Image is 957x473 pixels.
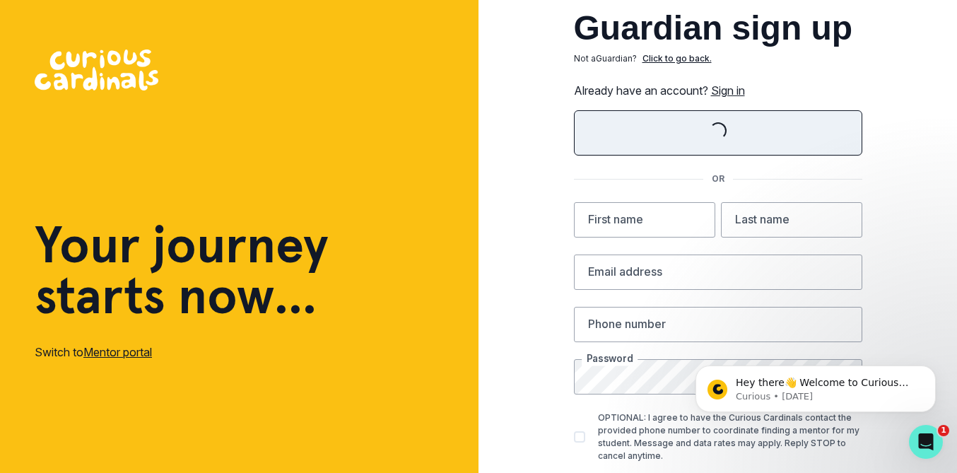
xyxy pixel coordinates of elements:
h2: Guardian sign up [574,11,862,45]
p: Already have an account? [574,82,862,99]
img: Curious Cardinals Logo [35,49,158,90]
span: 1 [938,425,949,436]
p: Message from Curious, sent 1w ago [61,54,244,67]
iframe: Intercom live chat [909,425,943,459]
p: OPTIONAL: I agree to have the Curious Cardinals contact the provided phone number to coordinate f... [598,411,862,462]
a: Mentor portal [83,345,152,359]
a: Sign in [711,83,745,98]
h1: Your journey starts now... [35,219,329,321]
p: OR [703,173,733,185]
span: Switch to [35,345,83,359]
button: Sign in with Google (GSuite) [574,110,862,156]
iframe: Intercom notifications message [674,336,957,435]
p: Not a Guardian ? [574,52,637,65]
p: Click to go back. [642,52,712,65]
span: Hey there👋 Welcome to Curious Cardinals 🙌 Take a look around! If you have any questions or are ex... [61,41,241,122]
